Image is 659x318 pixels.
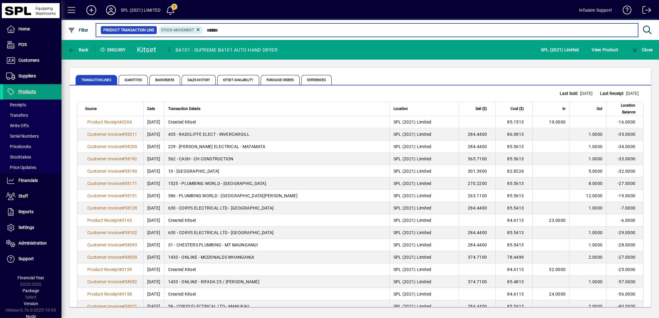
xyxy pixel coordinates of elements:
span: Product Receipt [87,218,119,223]
a: Customer Invoice#58190 [85,168,140,175]
a: Suppliers [3,69,61,84]
span: Financial Year [18,275,44,280]
span: 58093 [124,242,137,247]
button: View Product [590,44,620,55]
td: [DATE] [143,116,164,128]
span: Reports [18,209,34,214]
button: Close [629,44,654,55]
span: 8.0000 [589,181,603,186]
span: # [119,120,122,124]
td: [DATE] [143,128,164,140]
td: 85.5413 [495,202,532,214]
span: 32.0000 [549,267,566,272]
td: -16.0000 [606,116,643,128]
span: # [122,144,124,149]
span: Last Receipt [600,90,626,97]
div: SPL (2021) LIMITED [121,5,160,15]
a: Customer Invoice#58171 [85,180,140,187]
a: Customer Invoice#58071 [85,303,140,310]
td: 59 - CORYS ELECTRICAL LTD - MANUKAU [164,300,389,312]
td: 630 - CORYS ELECTRICAL LTD - [GEOGRAPHIC_DATA] [164,202,389,214]
td: [DATE] [143,202,164,214]
span: Customer Invoice [87,132,122,137]
span: SPL (2021) Limited [393,144,432,149]
td: 31 - CHESTERS PLUMBING - MT MAUNGANUI [164,239,389,251]
td: 284.4400 [459,202,495,214]
td: [DATE] [143,263,164,276]
td: Created Kitset [164,116,389,128]
span: Package [22,288,39,293]
div: Sell ($) [463,105,492,112]
span: 1.0000 [589,144,603,149]
span: SPL (2021) Limited [393,242,432,247]
span: SPL (2021) Limited [393,156,432,161]
td: [DATE] [143,226,164,239]
span: Source [85,105,97,112]
span: 1.0000 [589,230,603,235]
span: 2.0000 [589,255,603,260]
td: [DATE] [143,251,164,263]
div: Enquiry [95,45,132,55]
a: Customers [3,53,61,68]
span: Kitset Availability [217,75,259,85]
span: # [119,292,122,296]
span: Pricebooks [6,144,31,149]
td: -34.0000 [606,140,643,153]
a: Stocktakes [3,152,61,162]
a: Customer Invoice#58052 [85,278,140,285]
td: -25.0000 [606,263,643,276]
td: Created Kitset [164,214,389,226]
td: 1525 - PLUMBING WORLD - [GEOGRAPHIC_DATA] [164,177,389,190]
td: 85.5613 [495,140,532,153]
a: Staff [3,189,61,204]
a: Administration [3,236,61,251]
span: Financials [18,178,38,183]
td: 301.3900 [459,165,495,177]
span: 2.0000 [589,304,603,309]
td: [DATE] [143,177,164,190]
span: 58128 [124,206,137,210]
td: -27.0000 [606,251,643,263]
span: SPL (2021) Limited [393,120,432,124]
span: Price Updates [6,165,36,170]
span: Product Receipt [87,120,119,124]
span: View Product [592,45,618,55]
span: POS [18,42,27,47]
span: SPL (2021) Limited [393,132,432,137]
span: 1.0000 [589,132,603,137]
span: 58192 [124,156,137,161]
td: 1433 - ONLINE - RIFADA 25 / [PERSON_NAME] [164,276,389,288]
span: SPL (2021) Limited [393,169,432,174]
td: 1433 - ONLINE - MCDONALDS WHANGANUI [164,251,389,263]
span: Customer Invoice [87,144,122,149]
td: 10 - [GEOGRAPHIC_DATA] [164,165,389,177]
td: 84.6113 [495,214,532,226]
td: [DATE] [143,153,164,165]
td: 386 - PLUMBING WORLD - [GEOGRAPHIC_DATA][PERSON_NAME] [164,190,389,202]
td: -27.0000 [606,177,643,190]
span: Out [597,105,602,112]
span: 5.0000 [589,169,603,174]
button: Filter [66,25,90,36]
span: SPL (2021) Limited [393,218,432,223]
td: -80.0000 [606,300,643,312]
a: Product Receipt#3204 [85,119,134,125]
span: 58102 [124,230,137,235]
td: 85.4813 [495,276,532,288]
span: Serial Numbers [6,134,39,139]
span: Location [393,105,408,112]
span: SPL (2021) Limited [393,193,432,198]
td: 84.6113 [495,263,532,276]
a: Customer Invoice#58102 [85,229,140,236]
a: Reports [3,204,61,220]
span: Last Sold [560,90,580,97]
div: BA101 - SUPREME BA101 AUTO HAND DRYER [176,45,278,55]
span: References [301,75,332,85]
span: Customer Invoice [87,255,122,260]
a: Customer Invoice#58128 [85,205,140,211]
span: Quantities [119,75,148,85]
td: -7.0000 [606,202,643,214]
span: # [122,193,124,198]
span: # [122,181,124,186]
span: # [122,242,124,247]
